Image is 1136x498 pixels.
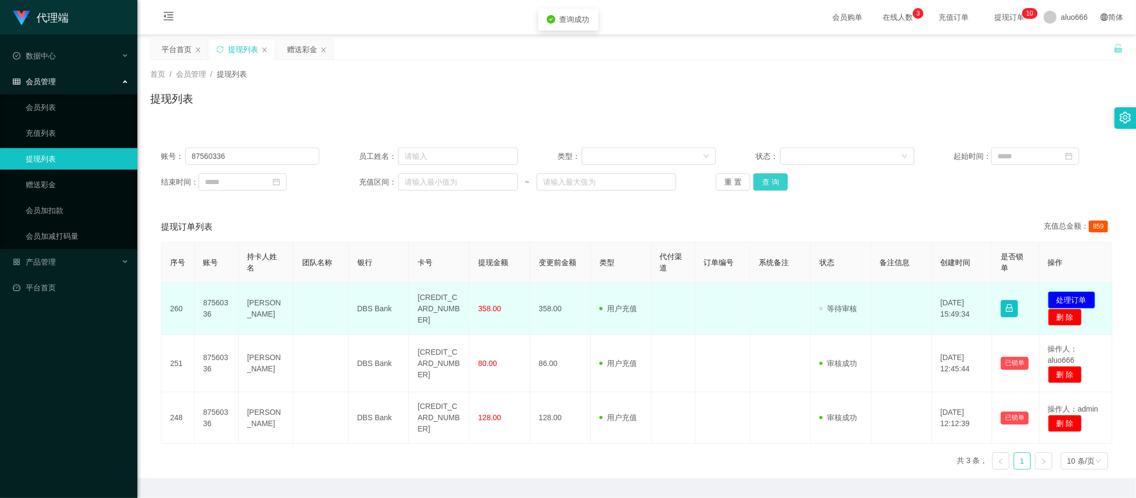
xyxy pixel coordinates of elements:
i: 图标: close [320,47,327,53]
img: logo.9652507e.png [13,11,30,26]
a: 1 [1014,453,1030,469]
span: 状态 [819,258,834,267]
button: 已锁单 [1001,412,1029,424]
i: 图标: menu-fold [150,1,187,35]
span: 审核成功 [819,413,857,422]
td: 358.00 [530,283,591,335]
span: 员工姓名： [359,151,398,162]
button: 删 除 [1048,366,1082,383]
h1: 代理端 [36,1,69,35]
span: 用户充值 [599,413,637,422]
li: 共 3 条， [957,452,988,470]
td: [CREDIT_CARD_NUMBER] [409,283,470,335]
td: 128.00 [530,392,591,444]
span: 订单编号 [704,258,734,267]
button: 查 询 [753,173,788,191]
button: 图标: lock [1001,300,1018,317]
span: 持卡人姓名 [247,252,277,272]
td: [PERSON_NAME] [239,283,294,335]
span: 用户充值 [599,304,637,313]
td: 86.00 [530,335,591,392]
li: 上一页 [992,452,1009,470]
span: 审核成功 [819,359,857,368]
span: 类型： [558,151,582,162]
span: 数据中心 [13,52,56,60]
span: 操作 [1048,258,1063,267]
span: 提现订单列表 [161,221,212,233]
li: 1 [1014,452,1031,470]
span: 在线人数 [877,13,918,21]
div: 平台首页 [162,39,192,60]
span: 提现金额 [478,258,508,267]
i: 图标: check-circle-o [13,52,20,60]
span: 类型 [599,258,614,267]
span: 充值订单 [933,13,974,21]
span: 等待审核 [819,304,857,313]
a: 充值列表 [26,122,129,144]
span: 358.00 [478,304,501,313]
i: 图标: down [902,153,908,160]
td: DBS Bank [349,392,409,444]
a: 图标: dashboard平台首页 [13,277,129,298]
span: 账号 [203,258,218,267]
i: 图标: unlock [1113,43,1123,53]
p: 0 [1030,8,1034,19]
td: DBS Bank [349,283,409,335]
button: 重 置 [716,173,750,191]
span: 操作人：aluo666 [1048,345,1078,364]
h1: 提现列表 [150,91,193,107]
i: 图标: global [1101,13,1108,21]
span: 起始时间： [954,151,991,162]
sup: 10 [1022,8,1037,19]
td: [DATE] 12:12:39 [932,392,993,444]
td: [PERSON_NAME] [239,392,294,444]
td: [PERSON_NAME] [239,335,294,392]
sup: 3 [913,8,924,19]
i: icon: check-circle [547,15,555,24]
i: 图标: calendar [1065,152,1073,160]
p: 3 [917,8,920,19]
i: 图标: close [261,47,268,53]
span: / [210,70,212,78]
span: 账号： [161,151,185,162]
i: 图标: setting [1119,112,1131,123]
input: 请输入 [398,148,517,165]
span: 用户充值 [599,359,637,368]
i: 图标: sync [216,46,224,53]
a: 提现列表 [26,148,129,170]
li: 下一页 [1035,452,1052,470]
span: 提现订单 [989,13,1030,21]
span: 操作人：admin [1048,405,1098,413]
button: 已锁单 [1001,357,1029,370]
span: ~ [518,177,537,188]
span: 是否锁单 [1001,252,1023,272]
span: 859 [1089,221,1108,232]
i: 图标: down [1095,458,1102,465]
span: 会员管理 [13,77,56,86]
span: 系统备注 [759,258,789,267]
span: 首页 [150,70,165,78]
td: [DATE] 12:45:44 [932,335,993,392]
button: 删 除 [1048,415,1082,432]
span: 变更前金额 [539,258,576,267]
a: 代理端 [13,13,69,21]
span: 银行 [357,258,372,267]
button: 处理订单 [1048,291,1095,309]
i: 图标: table [13,78,20,85]
td: 87560336 [195,335,239,392]
td: 248 [162,392,195,444]
span: 结束时间： [161,177,199,188]
div: 赠送彩金 [287,39,317,60]
span: 卡号 [417,258,433,267]
span: 序号 [170,258,185,267]
input: 请输入最小值为 [398,173,517,191]
span: 创建时间 [941,258,971,267]
span: 产品管理 [13,258,56,266]
input: 请输入 [185,148,319,165]
td: [CREDIT_CARD_NUMBER] [409,392,470,444]
td: 87560336 [195,392,239,444]
span: 团队名称 [302,258,332,267]
td: 251 [162,335,195,392]
p: 1 [1026,8,1030,19]
i: 图标: right [1040,458,1047,465]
